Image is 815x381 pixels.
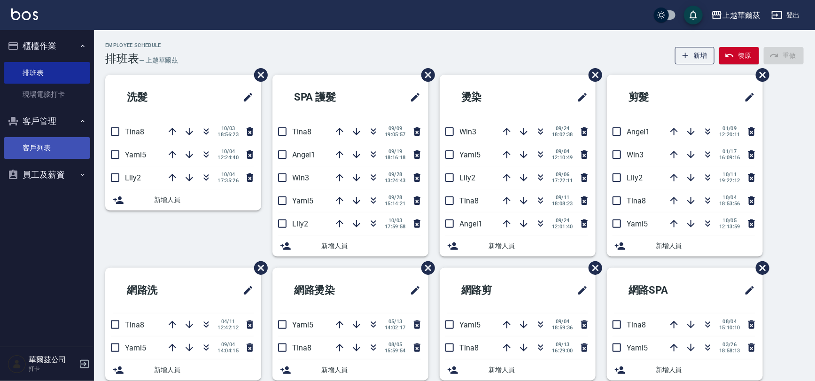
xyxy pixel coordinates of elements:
[440,235,596,257] div: 新增人員
[113,80,199,114] h2: 洗髮
[459,219,482,228] span: Angel1
[447,80,534,114] h2: 燙染
[459,150,481,159] span: Yami5
[719,348,740,354] span: 18:58:13
[552,125,573,132] span: 09/24
[247,254,269,282] span: 刪除班表
[738,86,755,109] span: 修改班表的標題
[4,62,90,84] a: 排班表
[385,348,406,354] span: 15:59:54
[447,273,539,307] h2: 網路剪
[607,235,763,257] div: 新增人員
[113,273,204,307] h2: 網路洗
[722,9,760,21] div: 上越華爾茲
[105,189,261,210] div: 新增人員
[8,355,26,373] img: Person
[217,342,239,348] span: 09/04
[125,173,141,182] span: Lily2
[321,241,421,251] span: 新增人員
[280,273,377,307] h2: 網路燙染
[217,178,239,184] span: 17:35:26
[404,86,421,109] span: 修改班表的標題
[614,273,710,307] h2: 網路SPA
[738,279,755,302] span: 修改班表的標題
[217,155,239,161] span: 12:24:40
[459,173,475,182] span: Lily2
[582,254,604,282] span: 刪除班表
[385,325,406,331] span: 14:02:17
[125,320,144,329] span: Tina8
[489,365,588,375] span: 新增人員
[217,319,239,325] span: 04/11
[4,34,90,58] button: 櫃檯作業
[719,125,740,132] span: 01/09
[675,47,715,64] button: 新增
[440,359,596,381] div: 新增人員
[552,201,573,207] span: 18:08:23
[292,320,313,329] span: Yami5
[489,241,588,251] span: 新增人員
[656,365,755,375] span: 新增人員
[719,319,740,325] span: 08/04
[627,219,648,228] span: Yami5
[627,127,650,136] span: Angel1
[552,218,573,224] span: 09/24
[459,196,479,205] span: Tina8
[321,365,421,375] span: 新增人員
[385,201,406,207] span: 15:14:21
[237,86,254,109] span: 修改班表的標題
[217,171,239,178] span: 10/04
[719,148,740,155] span: 01/17
[154,195,254,205] span: 新增人員
[217,125,239,132] span: 10/03
[217,148,239,155] span: 10/04
[552,194,573,201] span: 09/11
[237,279,254,302] span: 修改班表的標題
[125,343,146,352] span: Yami5
[292,196,313,205] span: Yami5
[272,359,428,381] div: 新增人員
[552,155,573,161] span: 12:10:49
[385,218,406,224] span: 10/03
[571,279,588,302] span: 修改班表的標題
[105,42,178,48] h2: Employee Schedule
[627,196,646,205] span: Tina8
[656,241,755,251] span: 新增人員
[125,127,144,136] span: Tina8
[552,319,573,325] span: 09/04
[627,343,648,352] span: Yami5
[749,61,771,89] span: 刪除班表
[582,61,604,89] span: 刪除班表
[552,148,573,155] span: 09/04
[707,6,764,25] button: 上越華爾茲
[217,132,239,138] span: 18:56:23
[627,150,644,159] span: Win3
[552,325,573,331] span: 18:59:36
[627,173,643,182] span: Lily2
[552,171,573,178] span: 09/06
[719,47,759,64] button: 復原
[414,254,436,282] span: 刪除班表
[385,194,406,201] span: 09/28
[29,355,77,365] h5: 華爾茲公司
[459,320,481,329] span: Yami5
[105,359,261,381] div: 新增人員
[719,132,740,138] span: 12:20:11
[125,150,146,159] span: Yami5
[719,342,740,348] span: 03/26
[684,6,703,24] button: save
[385,178,406,184] span: 13:24:43
[29,365,77,373] p: 打卡
[385,155,406,161] span: 18:16:18
[719,201,740,207] span: 18:53:56
[4,84,90,105] a: 現場電腦打卡
[385,171,406,178] span: 09/28
[719,178,740,184] span: 19:22:12
[247,61,269,89] span: 刪除班表
[4,163,90,187] button: 員工及薪資
[404,279,421,302] span: 修改班表的標題
[280,80,377,114] h2: SPA 護髮
[749,254,771,282] span: 刪除班表
[11,8,38,20] img: Logo
[414,61,436,89] span: 刪除班表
